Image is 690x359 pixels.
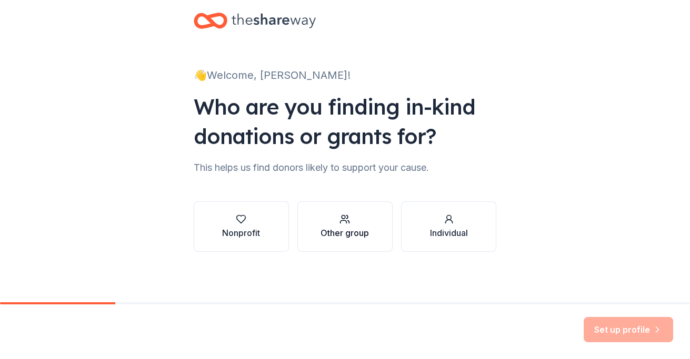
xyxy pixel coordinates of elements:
[194,92,497,151] div: Who are you finding in-kind donations or grants for?
[430,227,468,239] div: Individual
[222,227,260,239] div: Nonprofit
[401,201,496,252] button: Individual
[297,201,393,252] button: Other group
[321,227,369,239] div: Other group
[194,67,497,84] div: 👋 Welcome, [PERSON_NAME]!
[194,201,289,252] button: Nonprofit
[194,159,497,176] div: This helps us find donors likely to support your cause.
